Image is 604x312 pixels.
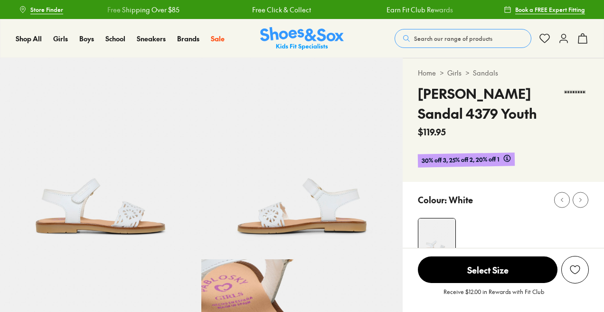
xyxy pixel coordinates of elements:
[418,84,561,123] h4: [PERSON_NAME] Sandal 4379 Youth
[30,5,63,14] span: Store Finder
[561,84,589,101] img: Vendor logo
[16,34,42,43] span: Shop All
[418,193,447,206] p: Colour:
[105,34,125,43] span: School
[447,68,462,78] a: Girls
[177,34,199,43] span: Brands
[19,1,63,18] a: Store Finder
[473,68,498,78] a: Sandals
[418,125,446,138] span: $119.95
[252,5,311,15] a: Free Click & Collect
[53,34,68,44] a: Girls
[449,193,473,206] p: White
[16,34,42,44] a: Shop All
[107,5,179,15] a: Free Shipping Over $85
[211,34,225,44] a: Sale
[386,5,453,15] a: Earn Fit Club Rewards
[260,27,344,50] img: SNS_Logo_Responsive.svg
[105,34,125,44] a: School
[418,68,589,78] div: > >
[79,34,94,44] a: Boys
[414,34,492,43] span: Search our range of products
[79,34,94,43] span: Boys
[418,256,557,284] button: Select Size
[201,58,403,259] img: 5-567627_1
[515,5,585,14] span: Book a FREE Expert Fitting
[418,218,455,255] img: 4-567626_1
[395,29,531,48] button: Search our range of products
[444,287,544,304] p: Receive $12.00 in Rewards with Fit Club
[504,1,585,18] a: Book a FREE Expert Fitting
[422,154,500,165] span: 30% off 3, 25% off 2, 20% off 1
[561,256,589,284] button: Add to Wishlist
[260,27,344,50] a: Shoes & Sox
[211,34,225,43] span: Sale
[177,34,199,44] a: Brands
[53,34,68,43] span: Girls
[137,34,166,43] span: Sneakers
[418,68,436,78] a: Home
[137,34,166,44] a: Sneakers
